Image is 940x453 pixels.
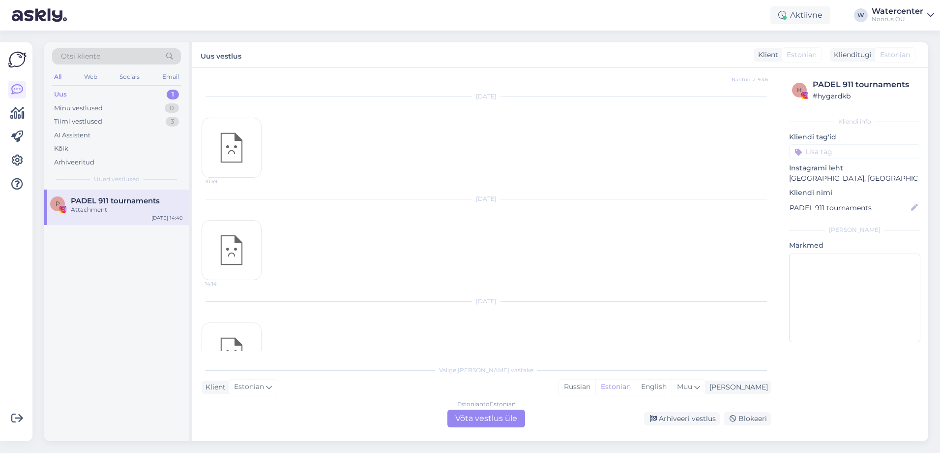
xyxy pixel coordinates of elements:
[797,86,802,94] span: h
[872,7,923,15] div: Watercenter
[202,366,771,375] div: Valige [PERSON_NAME] vastake
[789,132,920,142] p: Kliendi tag'id
[165,103,179,113] div: 0
[770,6,830,24] div: Aktiivne
[457,400,516,409] div: Estonian to Estonian
[71,196,160,205] span: PADEL 911 tournaments
[789,240,920,251] p: Märkmed
[205,280,242,288] span: 14:14
[151,214,183,222] div: [DATE] 14:40
[202,297,771,306] div: [DATE]
[54,103,103,113] div: Minu vestlused
[559,380,595,394] div: Russian
[8,50,27,69] img: Askly Logo
[82,70,99,83] div: Web
[54,130,90,140] div: AI Assistent
[167,90,179,99] div: 1
[54,158,94,167] div: Arhiveeritud
[202,382,226,392] div: Klient
[754,50,778,60] div: Klient
[677,382,692,391] span: Muu
[872,7,934,23] a: WatercenterNoorus OÜ
[872,15,923,23] div: Noorus OÜ
[790,202,909,213] input: Lisa nimi
[54,90,67,99] div: Uus
[202,194,771,203] div: [DATE]
[205,178,242,185] span: 10:59
[813,91,917,101] div: # hygardkb
[201,48,241,62] label: Uus vestlus
[789,226,920,234] div: [PERSON_NAME]
[789,188,920,198] p: Kliendi nimi
[447,410,525,427] div: Võta vestlus üle
[636,380,672,394] div: English
[789,163,920,173] p: Instagrami leht
[234,382,264,392] span: Estonian
[71,205,183,214] div: Attachment
[595,380,636,394] div: Estonian
[166,117,179,127] div: 3
[52,70,63,83] div: All
[813,79,917,91] div: PADEL 911 tournaments
[54,144,68,154] div: Kõik
[854,8,868,22] div: W
[117,70,142,83] div: Socials
[202,92,771,101] div: [DATE]
[160,70,181,83] div: Email
[789,117,920,126] div: Kliendi info
[830,50,872,60] div: Klienditugi
[880,50,910,60] span: Estonian
[731,76,768,83] span: Nähtud ✓ 9:46
[789,144,920,159] input: Lisa tag
[724,412,771,425] div: Blokeeri
[644,412,720,425] div: Arhiveeri vestlus
[61,51,100,62] span: Otsi kliente
[56,200,60,207] span: P
[705,382,768,392] div: [PERSON_NAME]
[54,117,102,127] div: Tiimi vestlused
[787,50,817,60] span: Estonian
[789,173,920,184] p: [GEOGRAPHIC_DATA], [GEOGRAPHIC_DATA]
[94,175,140,184] span: Uued vestlused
